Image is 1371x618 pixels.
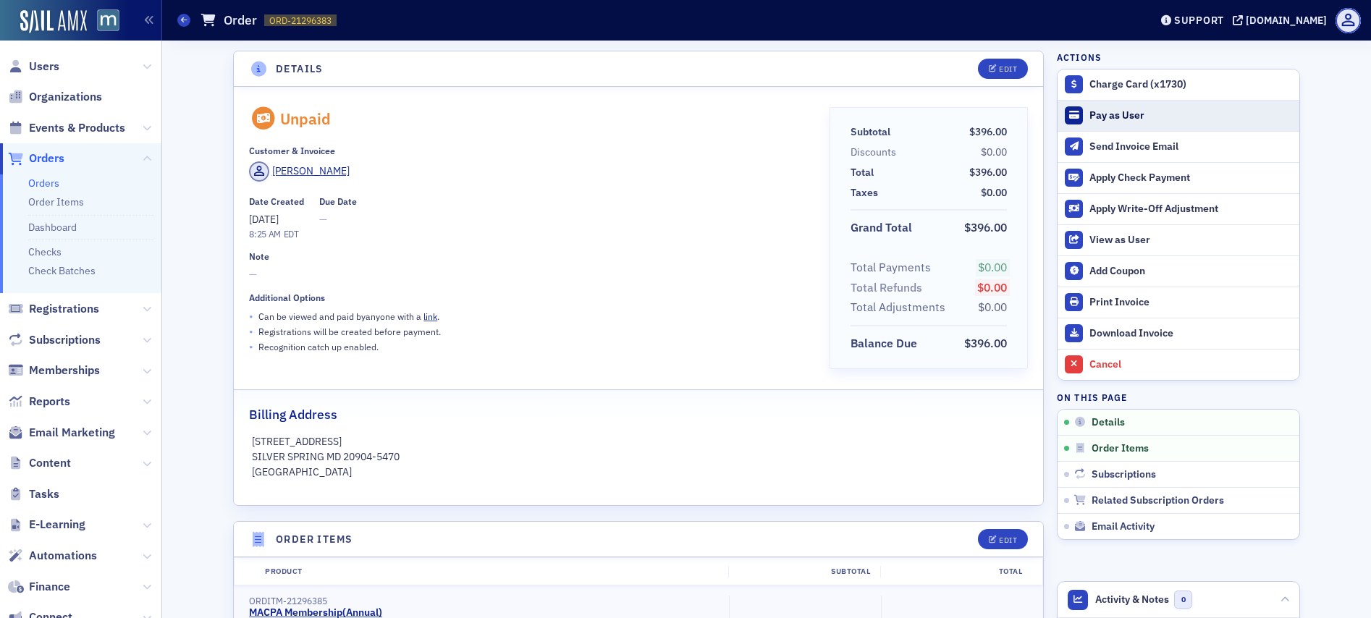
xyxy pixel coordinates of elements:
span: Subscriptions [29,332,101,348]
span: — [249,267,809,282]
a: Dashboard [28,221,77,234]
div: Total Adjustments [851,299,945,316]
time: 8:25 AM [249,228,281,240]
div: Grand Total [851,219,912,237]
span: Activity & Notes [1095,592,1169,607]
div: ORDITM-21296385 [249,596,719,606]
span: Profile [1336,8,1361,33]
span: Total Adjustments [851,299,950,316]
div: Download Invoice [1089,327,1292,340]
div: [PERSON_NAME] [272,164,350,179]
a: Email Marketing [8,425,115,441]
button: Edit [978,59,1028,79]
span: Finance [29,579,70,595]
a: link [423,310,437,322]
a: Automations [8,548,97,564]
button: Pay as User [1058,100,1299,131]
a: Orders [28,177,59,190]
a: Finance [8,579,70,595]
div: Total [880,566,1032,577]
button: View as User [1058,224,1299,255]
div: [DOMAIN_NAME] [1246,14,1327,27]
div: Apply Check Payment [1089,172,1292,185]
div: Customer & Invoicee [249,145,335,156]
a: Order Items [28,195,84,208]
span: • [249,324,253,339]
div: Subtotal [851,124,890,140]
span: ORD-21296383 [269,14,332,27]
span: $396.00 [964,220,1007,234]
h1: Order [224,12,257,29]
a: Subscriptions [8,332,101,348]
div: Add Coupon [1089,265,1292,278]
span: Taxes [851,185,883,200]
span: Users [29,59,59,75]
div: Edit [999,536,1017,544]
span: E-Learning [29,517,85,533]
span: • [249,309,253,324]
span: Content [29,455,71,471]
div: Cancel [1089,358,1292,371]
a: E-Learning [8,517,85,533]
span: Organizations [29,89,102,105]
span: Subscriptions [1092,468,1156,481]
a: Download Invoice [1058,318,1299,349]
a: Print Invoice [1058,287,1299,318]
span: Orders [29,151,64,166]
span: Tasks [29,486,59,502]
div: Taxes [851,185,878,200]
span: Events & Products [29,120,125,136]
span: $0.00 [981,145,1007,158]
div: Pay as User [1089,109,1292,122]
button: Edit [978,529,1028,549]
a: [PERSON_NAME] [249,161,350,182]
a: Orders [8,151,64,166]
button: [DOMAIN_NAME] [1233,15,1332,25]
a: Events & Products [8,120,125,136]
span: Registrations [29,301,99,317]
span: Grand Total [851,219,917,237]
button: Apply Write-Off Adjustment [1058,193,1299,224]
span: 0 [1174,591,1192,609]
div: View as User [1089,234,1292,247]
p: [STREET_ADDRESS] [252,434,1026,449]
p: Recognition catch up enabled. [258,340,379,353]
p: SILVER SPRING MD 20904-5470 [252,449,1026,465]
p: Registrations will be created before payment. [258,325,441,338]
span: $396.00 [964,336,1007,350]
h2: Billing Address [249,405,337,424]
span: $0.00 [978,260,1007,274]
div: Total Refunds [851,279,922,297]
div: Print Invoice [1089,296,1292,309]
button: Cancel [1058,349,1299,380]
button: Charge Card (x1730) [1058,69,1299,100]
p: Can be viewed and paid by anyone with a . [258,310,439,323]
h4: Details [276,62,324,77]
span: EDT [281,228,299,240]
a: Check Batches [28,264,96,277]
div: Send Invoice Email [1089,140,1292,153]
h4: On this page [1057,391,1300,404]
span: Discounts [851,145,901,160]
img: SailAMX [20,10,87,33]
span: $396.00 [969,125,1007,138]
div: Total Payments [851,259,931,276]
span: Total Payments [851,259,936,276]
h4: Actions [1057,51,1102,64]
span: $396.00 [969,166,1007,179]
span: Related Subscription Orders [1092,494,1224,507]
span: Reports [29,394,70,410]
span: $0.00 [977,280,1007,295]
a: Organizations [8,89,102,105]
span: Email Activity [1092,520,1155,533]
h4: Order Items [276,532,353,547]
div: Support [1174,14,1224,27]
a: Registrations [8,301,99,317]
div: Unpaid [280,109,331,128]
button: Add Coupon [1058,255,1299,287]
span: Order Items [1092,442,1149,455]
div: Balance Due [851,335,917,352]
span: — [319,212,357,227]
button: Send Invoice Email [1058,131,1299,162]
